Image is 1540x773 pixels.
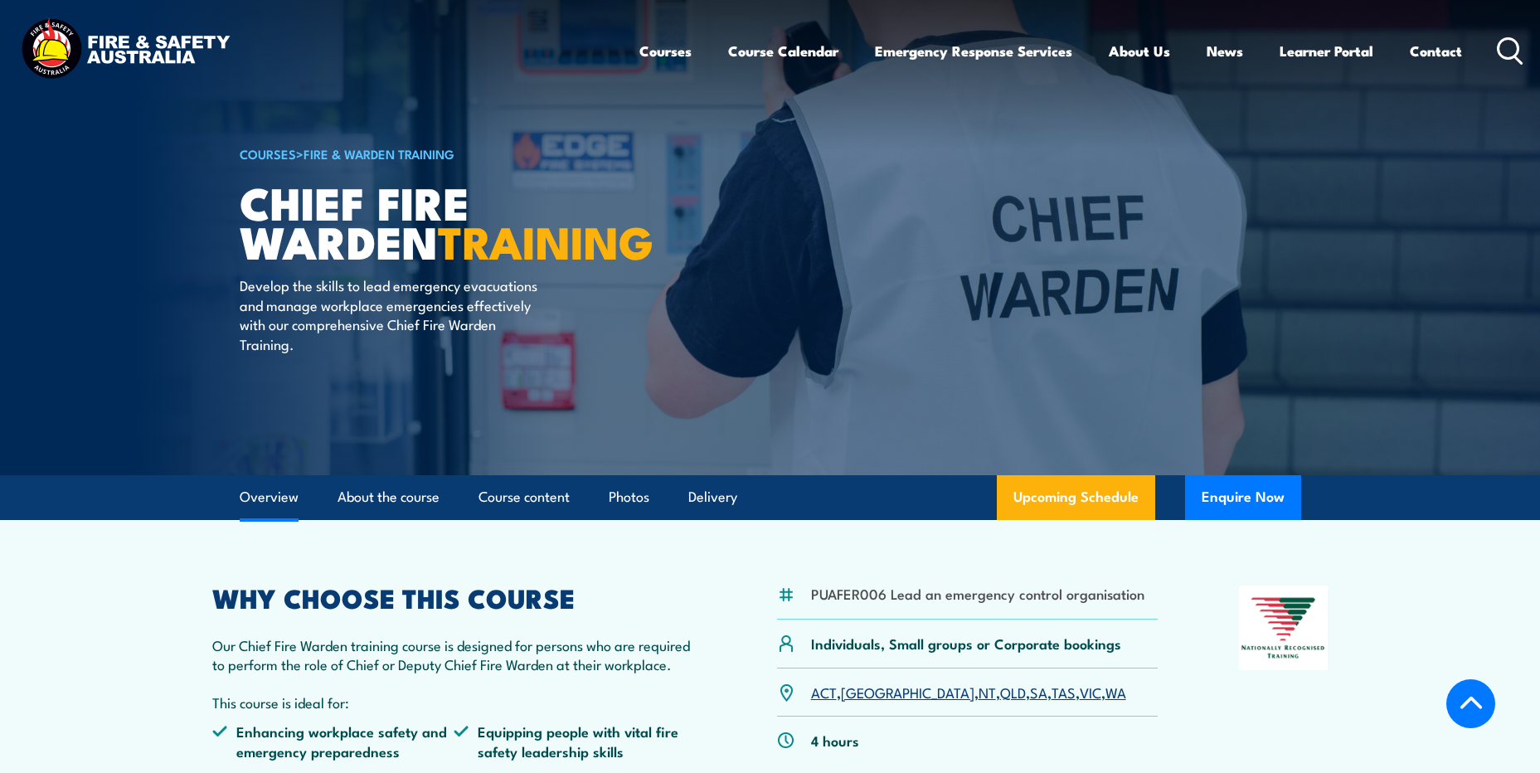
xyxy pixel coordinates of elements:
li: Equipping people with vital fire safety leadership skills [454,722,696,761]
p: Individuals, Small groups or Corporate bookings [811,634,1121,653]
a: ACT [811,682,837,702]
strong: TRAINING [438,206,653,275]
img: Nationally Recognised Training logo. [1239,586,1329,670]
a: WA [1105,682,1126,702]
p: Our Chief Fire Warden training course is designed for persons who are required to perform the rol... [212,635,697,674]
a: NT [979,682,996,702]
li: PUAFER006 Lead an emergency control organisation [811,584,1144,603]
a: TAS [1052,682,1076,702]
a: [GEOGRAPHIC_DATA] [841,682,974,702]
a: About the course [338,475,440,519]
li: Enhancing workplace safety and emergency preparedness [212,722,454,761]
a: Course content [479,475,570,519]
h2: WHY CHOOSE THIS COURSE [212,586,697,609]
a: VIC [1080,682,1101,702]
a: QLD [1000,682,1026,702]
a: Upcoming Schedule [997,475,1155,520]
p: Develop the skills to lead emergency evacuations and manage workplace emergencies effectively wit... [240,275,542,353]
a: Courses [639,29,692,73]
a: Fire & Warden Training [304,144,454,163]
a: Contact [1410,29,1462,73]
h1: Chief Fire Warden [240,182,649,260]
a: SA [1030,682,1047,702]
a: Learner Portal [1280,29,1373,73]
p: This course is ideal for: [212,693,697,712]
p: 4 hours [811,731,859,750]
a: Photos [609,475,649,519]
a: Course Calendar [728,29,838,73]
a: Overview [240,475,299,519]
a: Delivery [688,475,737,519]
a: About Us [1109,29,1170,73]
a: Emergency Response Services [875,29,1072,73]
a: News [1207,29,1243,73]
a: COURSES [240,144,296,163]
p: , , , , , , , [811,683,1126,702]
button: Enquire Now [1185,475,1301,520]
h6: > [240,143,649,163]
